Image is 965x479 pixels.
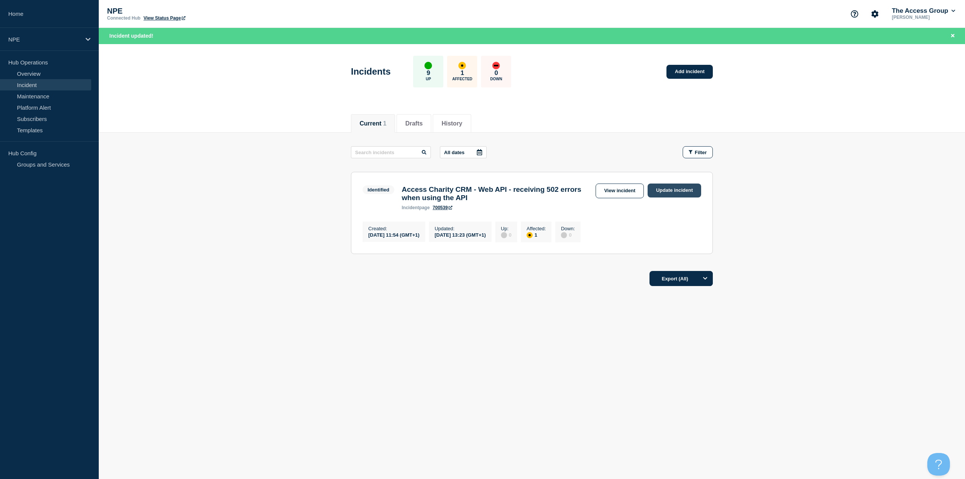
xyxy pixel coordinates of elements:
[351,146,431,158] input: Search incidents
[426,77,431,81] p: Up
[433,205,452,210] a: 700539
[458,62,466,69] div: affected
[351,66,391,77] h1: Incidents
[8,36,81,43] p: NPE
[405,120,423,127] button: Drafts
[107,15,141,21] p: Connected Hub
[695,150,707,155] span: Filter
[527,232,533,238] div: affected
[561,231,575,238] div: 0
[501,231,512,238] div: 0
[435,226,486,231] p: Updated :
[890,7,957,15] button: The Access Group
[427,69,430,77] p: 9
[527,226,546,231] p: Affected :
[107,7,258,15] p: NPE
[440,146,487,158] button: All dates
[109,33,153,39] span: Incident updated!
[847,6,862,22] button: Support
[501,226,512,231] p: Up :
[383,120,386,127] span: 1
[561,226,575,231] p: Down :
[402,205,430,210] p: page
[360,120,386,127] button: Current 1
[363,185,394,194] span: Identified
[648,184,701,197] a: Update incident
[452,77,472,81] p: Affected
[927,453,950,476] iframe: Help Scout Beacon - Open
[441,120,462,127] button: History
[948,32,957,40] button: Close banner
[490,77,502,81] p: Down
[492,62,500,69] div: down
[402,205,419,210] span: incident
[561,232,567,238] div: disabled
[666,65,713,79] a: Add incident
[501,232,507,238] div: disabled
[495,69,498,77] p: 0
[435,231,486,238] div: [DATE] 13:23 (GMT+1)
[890,15,957,20] p: [PERSON_NAME]
[461,69,464,77] p: 1
[596,184,644,198] a: View incident
[683,146,713,158] button: Filter
[368,226,420,231] p: Created :
[444,150,464,155] p: All dates
[527,231,546,238] div: 1
[144,15,185,21] a: View Status Page
[424,62,432,69] div: up
[867,6,883,22] button: Account settings
[649,271,713,286] button: Export (All)
[402,185,592,202] h3: Access Charity CRM - Web API - receiving 502 errors when using the API
[698,271,713,286] button: Options
[368,231,420,238] div: [DATE] 11:54 (GMT+1)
